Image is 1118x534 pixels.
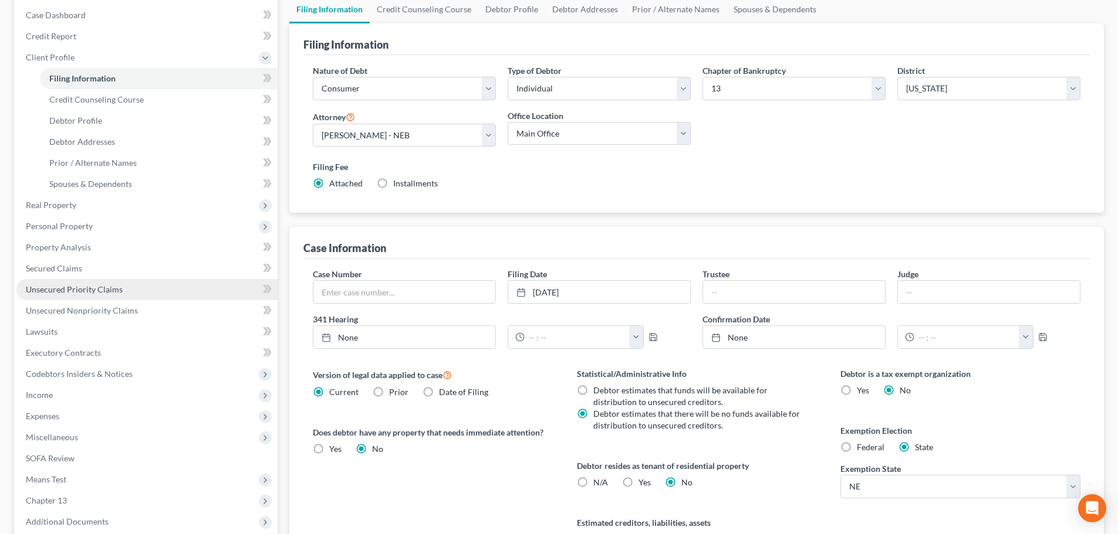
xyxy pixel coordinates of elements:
div: Filing Information [303,38,389,52]
span: Credit Counseling Course [49,94,144,104]
span: Debtor estimates that funds will be available for distribution to unsecured creditors. [593,385,768,407]
label: Case Number [313,268,362,280]
label: Chapter of Bankruptcy [702,64,786,77]
span: Unsecured Priority Claims [26,284,123,294]
span: Yes [329,444,342,454]
span: Prior / Alternate Names [49,158,137,168]
span: State [915,442,933,452]
span: No [900,385,911,395]
label: Office Location [508,110,563,122]
span: Expenses [26,411,59,421]
span: Client Profile [26,52,75,62]
label: Judge [897,268,918,280]
a: Filing Information [40,68,278,89]
span: Property Analysis [26,242,91,252]
input: -- [703,281,885,303]
span: Codebtors Insiders & Notices [26,369,133,379]
a: SOFA Review [16,448,278,469]
a: None [313,326,495,348]
a: Spouses & Dependents [40,174,278,195]
a: Property Analysis [16,237,278,258]
span: Credit Report [26,31,76,41]
label: Estimated creditors, liabilities, assets [577,516,817,529]
span: Miscellaneous [26,432,78,442]
span: Secured Claims [26,263,82,273]
input: Enter case number... [313,281,495,303]
a: Case Dashboard [16,5,278,26]
label: Confirmation Date [697,313,1086,325]
label: Trustee [702,268,729,280]
a: None [703,326,885,348]
a: Lawsuits [16,321,278,342]
span: Debtor estimates that there will be no funds available for distribution to unsecured creditors. [593,409,800,430]
input: -- : -- [525,326,630,348]
label: Exemption Election [840,424,1080,437]
span: Filing Information [49,73,116,83]
span: Federal [857,442,884,452]
label: Attorney [313,110,355,124]
a: Executory Contracts [16,342,278,363]
span: Case Dashboard [26,10,86,20]
a: Debtor Addresses [40,131,278,152]
a: Unsecured Nonpriority Claims [16,300,278,321]
a: Credit Report [16,26,278,47]
div: Case Information [303,241,386,255]
span: N/A [593,477,608,487]
span: No [372,444,383,454]
input: -- : -- [914,326,1019,348]
span: Additional Documents [26,516,109,526]
a: Credit Counseling Course [40,89,278,110]
span: Installments [393,178,438,188]
a: [DATE] [508,281,690,303]
label: Nature of Debt [313,64,367,77]
span: Personal Property [26,221,93,231]
span: SOFA Review [26,453,75,463]
span: No [681,477,693,487]
span: Unsecured Nonpriority Claims [26,305,138,315]
label: Debtor resides as tenant of residential property [577,460,817,472]
span: Real Property [26,200,76,210]
span: Date of Filing [439,387,488,397]
label: Does debtor have any property that needs immediate attention? [313,426,553,438]
label: Filing Date [508,268,547,280]
span: Debtor Addresses [49,137,115,147]
span: Lawsuits [26,326,58,336]
span: Executory Contracts [26,348,101,358]
label: Debtor is a tax exempt organization [840,368,1080,380]
span: Attached [329,178,363,188]
span: Debtor Profile [49,115,102,125]
span: Income [26,390,53,400]
label: Statistical/Administrative Info [577,368,817,380]
span: Prior [389,387,408,397]
a: Secured Claims [16,258,278,279]
span: Chapter 13 [26,495,67,505]
a: Prior / Alternate Names [40,152,278,174]
label: District [897,64,925,77]
input: -- [898,281,1080,303]
a: Unsecured Priority Claims [16,279,278,300]
label: Filing Fee [313,161,1080,173]
label: Type of Debtor [508,64,562,77]
span: Current [329,387,359,397]
a: Debtor Profile [40,110,278,131]
span: Yes [639,477,651,487]
span: Spouses & Dependents [49,179,132,189]
label: Exemption State [840,462,901,475]
span: Yes [857,385,869,395]
label: 341 Hearing [307,313,697,325]
label: Version of legal data applied to case [313,368,553,382]
div: Open Intercom Messenger [1078,494,1106,522]
span: Means Test [26,474,66,484]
